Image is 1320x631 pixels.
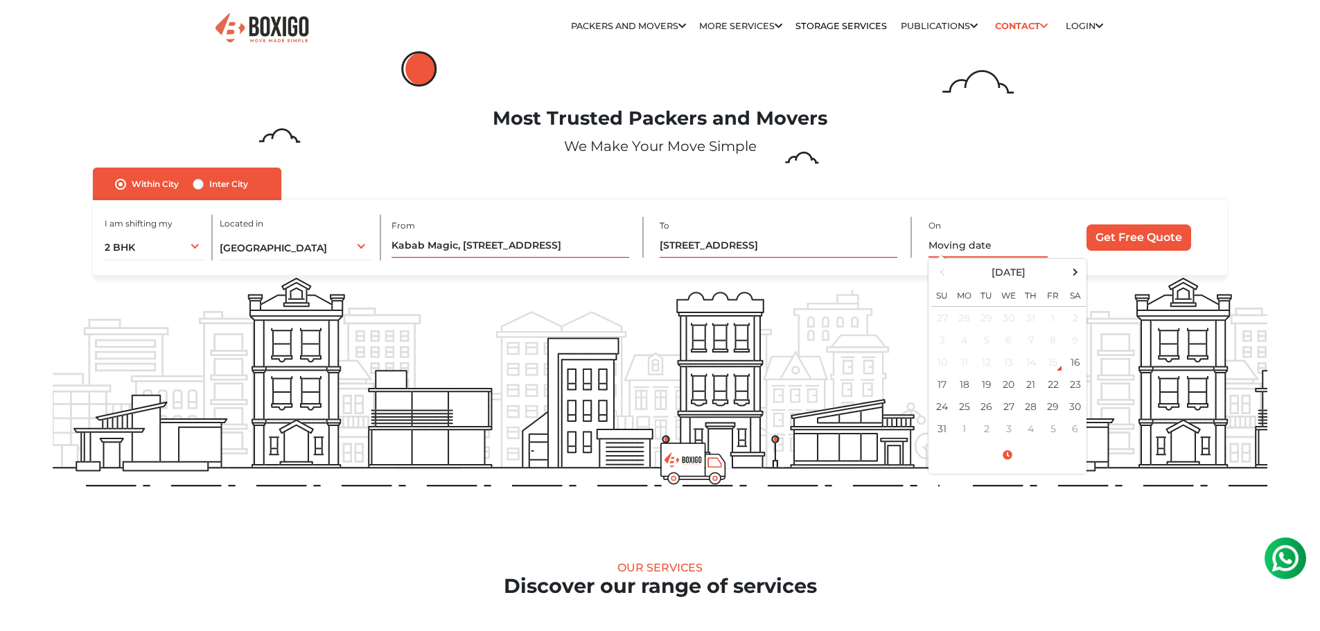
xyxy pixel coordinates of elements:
label: From [391,220,415,232]
a: More services [699,21,782,31]
input: Select Building or Nearest Landmark [660,233,897,258]
label: Located in [220,217,263,230]
span: Previous Month [933,263,951,281]
img: boxigo_prackers_and_movers_truck [660,443,726,485]
input: Select Building or Nearest Landmark [391,233,629,258]
input: Get Free Quote [1086,224,1191,251]
th: Su [931,282,953,307]
span: 2 BHK [105,241,135,254]
h2: Discover our range of services [53,574,1267,598]
span: Next Month [1066,263,1084,281]
a: Publications [901,21,978,31]
span: [GEOGRAPHIC_DATA] [220,242,327,254]
a: Storage Services [795,21,887,31]
label: Within City [132,176,179,193]
input: Moving date [929,233,1048,258]
th: We [998,282,1020,307]
th: Sa [1064,282,1086,307]
th: Fr [1042,282,1064,307]
label: To [660,220,669,232]
img: whatsapp-icon.svg [14,14,42,42]
label: Is flexible? [945,257,989,272]
th: Th [1020,282,1042,307]
img: Boxigo [213,12,310,46]
a: Contact [991,15,1053,37]
div: Our Services [53,561,1267,574]
label: On [929,220,941,232]
a: Packers and Movers [571,21,686,31]
label: Inter City [209,176,248,193]
a: Select Time [931,449,1084,461]
label: I am shifting my [105,217,173,230]
a: Login [1066,21,1103,31]
h1: Most Trusted Packers and Movers [53,107,1267,130]
th: Tu [976,282,998,307]
div: 15 [1043,352,1064,373]
th: Mo [953,282,976,307]
th: Select Month [953,262,1064,282]
p: We Make Your Move Simple [53,136,1267,157]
